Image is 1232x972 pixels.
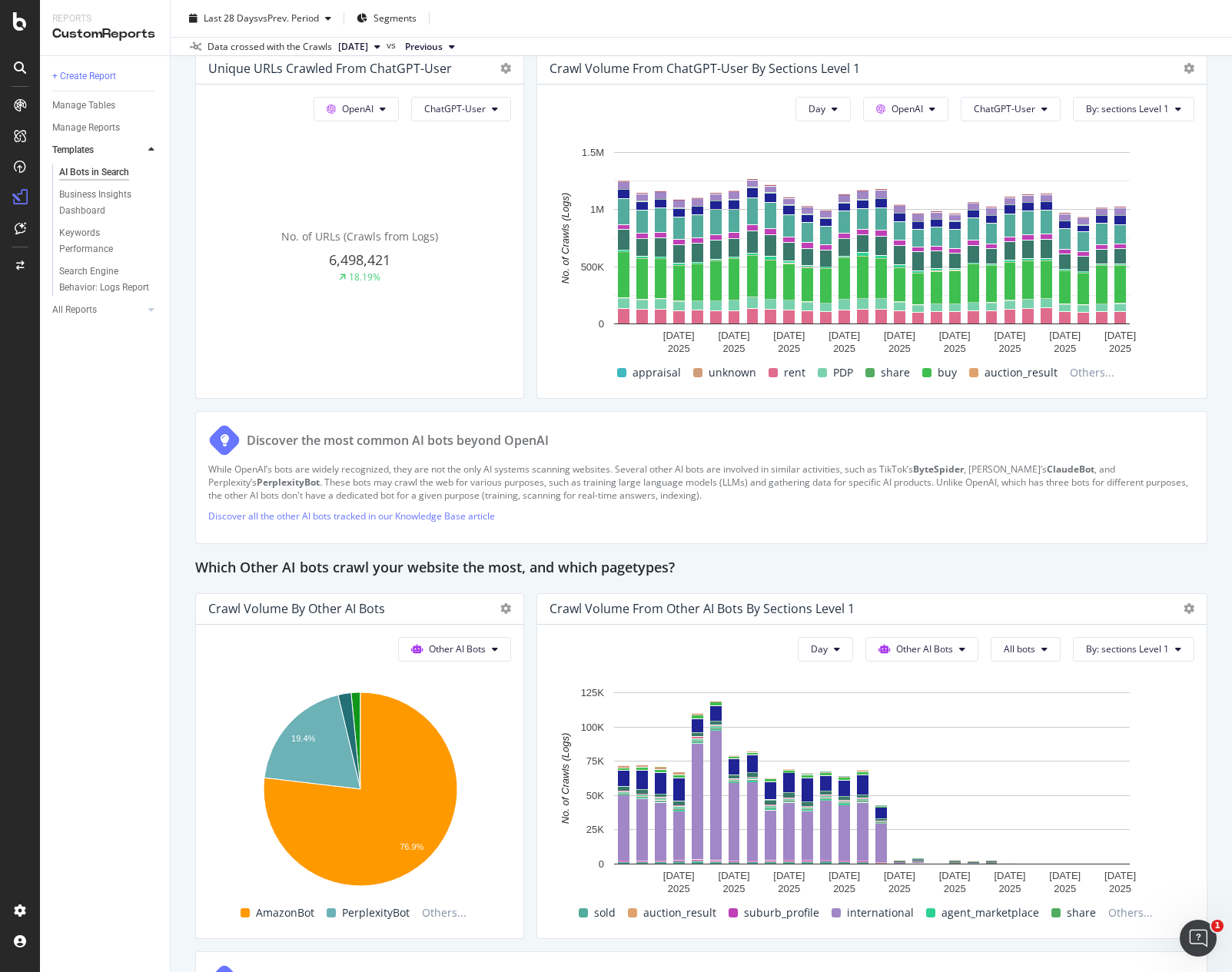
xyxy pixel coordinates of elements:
span: Segments [374,12,417,25]
a: All Reports [52,302,144,318]
span: Day [811,642,828,655]
span: international [847,904,914,922]
div: Templates [52,142,94,158]
div: + Create Report [52,68,116,85]
div: Crawl Volume from ChatGPT-User by sections Level 1 [550,61,860,76]
div: 18.19% [349,270,380,284]
a: Search Engine Behavior: Logs Report [59,264,159,296]
span: Last 28 Days [204,12,258,25]
div: CustomReports [52,25,158,43]
span: 2025 Aug. 31st [338,40,368,54]
text: 2025 [779,343,801,354]
strong: ByteSpider [913,463,964,476]
svg: A chart. [550,685,1194,900]
div: Crawl Volume by Other AI Bots [208,601,385,616]
span: By: sections Level 1 [1086,102,1169,115]
p: While OpenAI’s bots are widely recognized, they are not the only AI systems scanning websites. Se... [208,463,1194,502]
span: Other AI Bots [896,642,953,655]
text: 2025 [999,343,1021,354]
span: By: sections Level 1 [1086,642,1169,655]
span: ChatGPT-User [424,102,486,115]
text: 25K [586,824,604,835]
span: Others... [1064,363,1121,382]
text: [DATE] [1050,870,1081,881]
span: PerplexityBot [342,904,410,922]
a: Keywords Performance [59,225,159,257]
button: Other AI Bots [398,637,511,662]
div: Manage Reports [52,120,120,136]
strong: ClaudeBot [1047,463,1094,476]
button: OpenAI [863,97,948,121]
text: 125K [581,687,605,698]
span: sold [594,904,616,922]
text: 1.5M [582,147,604,158]
text: 2025 [944,883,966,894]
button: By: sections Level 1 [1073,637,1194,662]
span: Day [809,102,825,115]
span: 6,498,421 [329,250,390,269]
div: Keywords Performance [59,225,145,257]
a: + Create Report [52,68,159,85]
button: Segments [350,6,423,31]
text: [DATE] [1104,330,1136,341]
text: [DATE] [663,870,695,881]
text: [DATE] [1050,330,1081,341]
text: [DATE] [663,330,695,341]
span: All bots [1004,642,1035,655]
text: 75K [586,755,604,767]
text: [DATE] [939,330,971,341]
a: Discover all the other AI bots tracked in our Knowledge Base article [208,509,495,522]
span: agent_marketplace [941,904,1039,922]
a: AI Bots in Search [59,164,159,181]
text: 2025 [1054,343,1077,354]
a: Templates [52,142,144,158]
div: All Reports [52,302,97,318]
text: [DATE] [829,870,860,881]
text: 2025 [1109,883,1131,894]
span: share [881,363,910,382]
span: suburb_profile [744,904,819,922]
button: OpenAI [314,97,399,121]
span: share [1067,904,1096,922]
span: Previous [405,40,443,54]
button: [DATE] [332,38,387,56]
button: Last 28 DaysvsPrev. Period [183,6,337,31]
text: [DATE] [719,870,750,881]
a: Manage Tables [52,98,159,114]
text: [DATE] [995,870,1026,881]
text: [DATE] [1104,870,1136,881]
div: Unique URLs Crawled from ChatGPT-User [208,61,452,76]
span: PDP [833,363,853,382]
span: No. of URLs (Crawls from Logs) [281,229,438,244]
text: 50K [586,790,604,801]
text: 500K [581,261,605,273]
text: 2025 [888,883,911,894]
span: OpenAI [342,102,374,115]
text: 2025 [833,883,855,894]
div: Discover the most common AI bots beyond OpenAI [247,432,549,450]
span: ChatGPT-User [974,102,1035,115]
button: Day [798,637,853,662]
text: 100K [581,721,605,732]
span: appraisal [633,363,681,382]
strong: PerplexityBot [257,476,320,489]
div: Crawl Volume from ChatGPT-User by sections Level 1DayOpenAIChatGPT-UserBy: sections Level 1A char... [536,53,1207,399]
span: Other AI Bots [429,642,486,655]
div: Reports [52,12,158,25]
text: 2025 [999,883,1021,894]
div: A chart. [208,685,511,900]
text: [DATE] [884,870,915,881]
text: 2025 [1054,883,1077,894]
text: 2025 [888,343,911,354]
button: All bots [991,637,1061,662]
button: By: sections Level 1 [1073,97,1194,121]
h2: Which Other AI bots crawl your website the most, and which pagetypes? [195,556,675,581]
text: [DATE] [829,330,860,341]
text: [DATE] [939,870,971,881]
text: 2025 [668,343,690,354]
span: unknown [709,363,756,382]
text: 0 [599,858,604,870]
text: 2025 [944,343,966,354]
div: AI Bots in Search [59,164,129,181]
span: OpenAI [892,102,923,115]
